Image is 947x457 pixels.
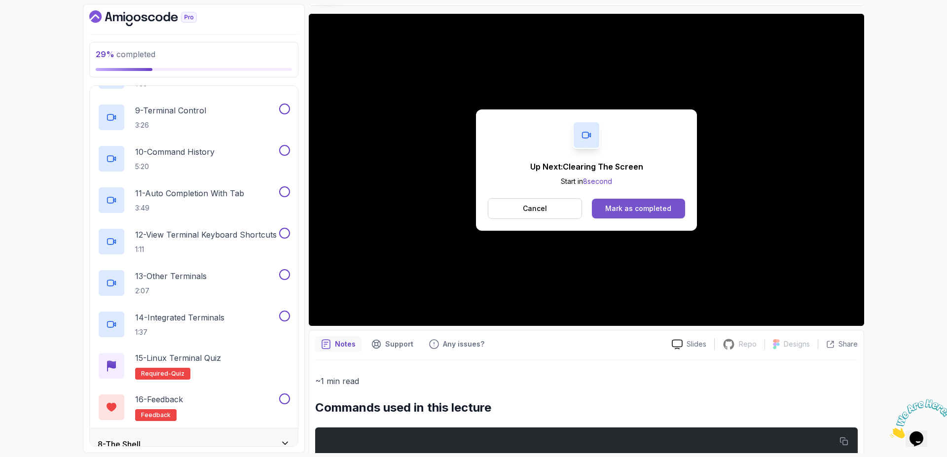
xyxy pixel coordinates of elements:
p: 14 - Integrated Terminals [135,312,224,323]
p: 5:20 [135,162,215,172]
a: Slides [664,339,714,350]
p: 10 - Command History [135,146,215,158]
button: Feedback button [423,336,490,352]
button: Support button [365,336,419,352]
button: 11-Auto Completion With Tab3:49 [98,186,290,214]
span: feedback [141,411,171,419]
div: Mark as completed [605,204,671,213]
p: Repo [739,339,757,349]
iframe: 8 - Moving Cursor [309,14,864,326]
a: Dashboard [89,10,219,26]
p: 3:26 [135,120,206,130]
button: 16-Feedbackfeedback [98,393,290,421]
p: Start in [530,176,643,186]
p: 9 - Terminal Control [135,105,206,116]
p: 3:49 [135,203,244,213]
span: Required- [141,370,171,378]
img: Chat attention grabber [4,4,65,43]
button: 10-Command History5:20 [98,145,290,173]
p: 1:11 [135,245,277,254]
p: 15 - Linux Terminal Quiz [135,352,221,364]
h3: 8 - The Shell [98,438,141,450]
p: ~1 min read [315,374,858,388]
p: Cancel [523,204,547,213]
button: Cancel [488,198,582,219]
button: 15-Linux Terminal QuizRequired-quiz [98,352,290,380]
p: Designs [784,339,810,349]
p: 13 - Other Terminals [135,270,207,282]
p: Notes [335,339,356,349]
button: 12-View Terminal Keyboard Shortcuts1:11 [98,228,290,255]
button: 13-Other Terminals2:07 [98,269,290,297]
p: 11 - Auto Completion With Tab [135,187,244,199]
iframe: chat widget [886,395,947,442]
p: Slides [687,339,706,349]
h2: Commands used in this lecture [315,400,858,416]
span: completed [96,49,155,59]
button: 9-Terminal Control3:26 [98,104,290,131]
p: 16 - Feedback [135,393,183,405]
span: quiz [171,370,184,378]
p: 12 - View Terminal Keyboard Shortcuts [135,229,277,241]
button: Mark as completed [592,199,685,218]
p: Share [838,339,858,349]
p: Up Next: Clearing The Screen [530,161,643,173]
p: 2:07 [135,286,207,296]
p: Support [385,339,413,349]
p: 1:37 [135,327,224,337]
button: Share [818,339,858,349]
button: notes button [315,336,362,352]
span: 29 % [96,49,114,59]
button: 14-Integrated Terminals1:37 [98,311,290,338]
span: 8 second [583,177,612,185]
p: Any issues? [443,339,484,349]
